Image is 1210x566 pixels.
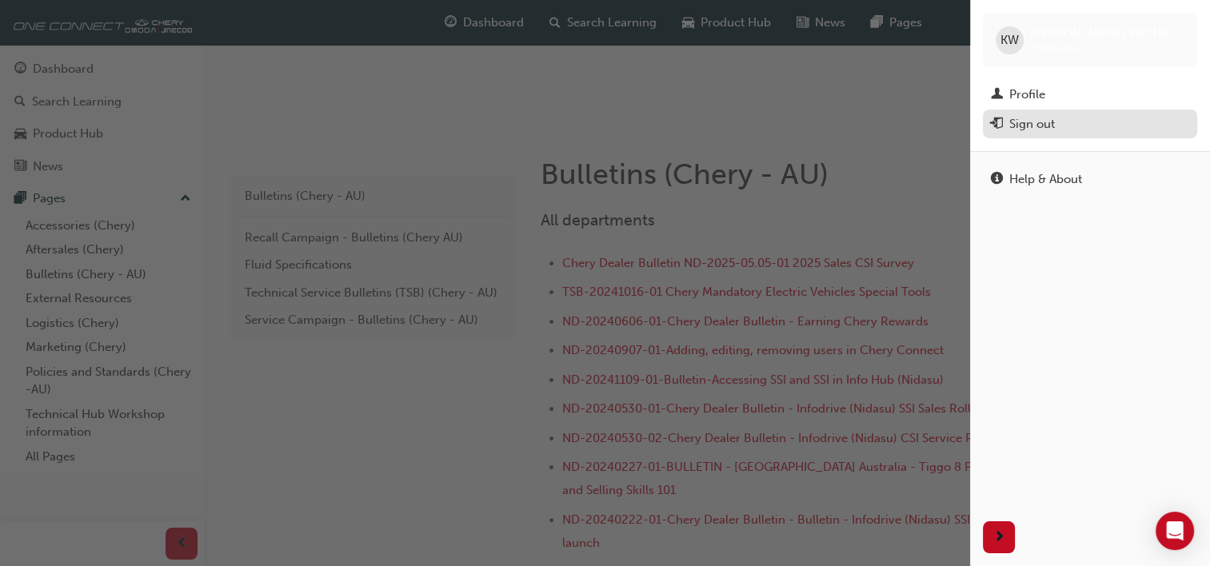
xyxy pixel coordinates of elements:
[1030,41,1080,54] span: chau0743
[983,165,1197,194] a: Help & About
[1009,115,1055,134] div: Sign out
[1009,86,1045,104] div: Profile
[983,80,1197,110] a: Profile
[1156,512,1194,550] div: Open Intercom Messenger
[991,118,1003,132] span: exit-icon
[993,528,1005,548] span: next-icon
[1009,170,1082,189] div: Help & About
[991,173,1003,187] span: info-icon
[983,110,1197,139] button: Sign out
[1000,31,1019,50] span: KW
[991,88,1003,102] span: man-icon
[1030,26,1168,40] span: [PERSON_NAME] WICHA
